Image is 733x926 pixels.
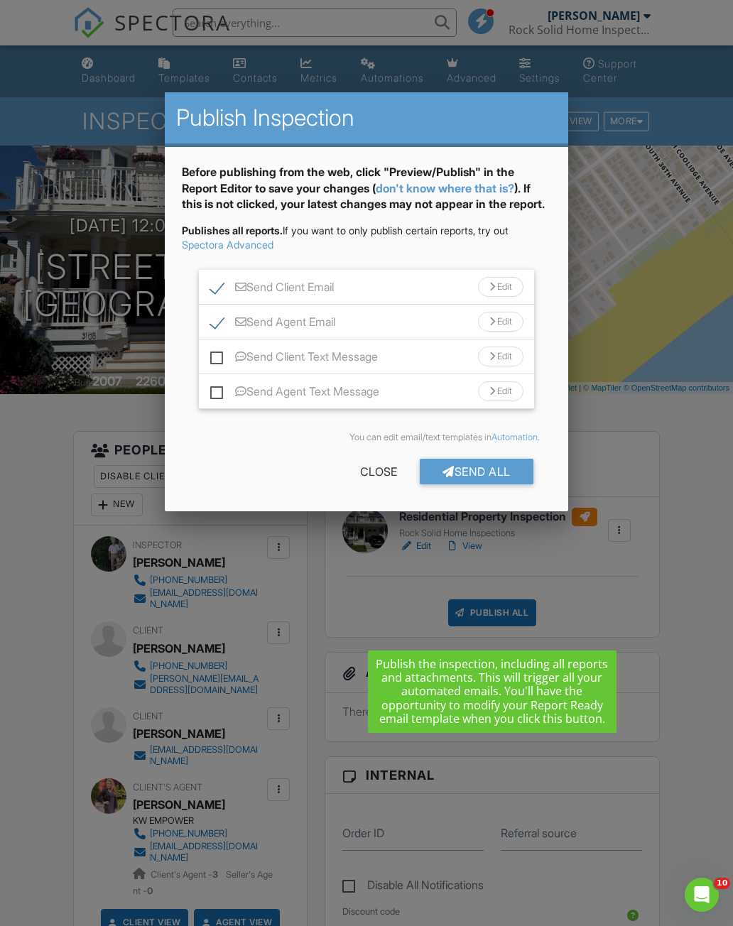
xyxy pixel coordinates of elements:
label: Send Client Email [210,280,334,298]
span: 10 [714,878,730,889]
a: don't know where that is? [376,181,514,195]
div: Edit [478,277,523,297]
div: Send All [420,459,533,484]
strong: Publishes all reports. [182,224,283,236]
div: Edit [478,381,523,401]
a: Automation [492,432,538,442]
label: Send Agent Email [210,315,335,333]
span: If you want to only publish certain reports, try out [182,224,509,236]
div: You can edit email/text templates in . [193,432,540,443]
div: Edit [478,347,523,366]
h2: Publish Inspection [176,104,557,132]
div: Before publishing from the web, click "Preview/Publish" in the Report Editor to save your changes... [182,164,551,223]
iframe: Intercom live chat [685,878,719,912]
label: Send Agent Text Message [210,385,379,403]
div: Close [337,459,420,484]
a: Spectora Advanced [182,239,273,251]
div: Edit [478,312,523,332]
label: Send Client Text Message [210,350,378,368]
